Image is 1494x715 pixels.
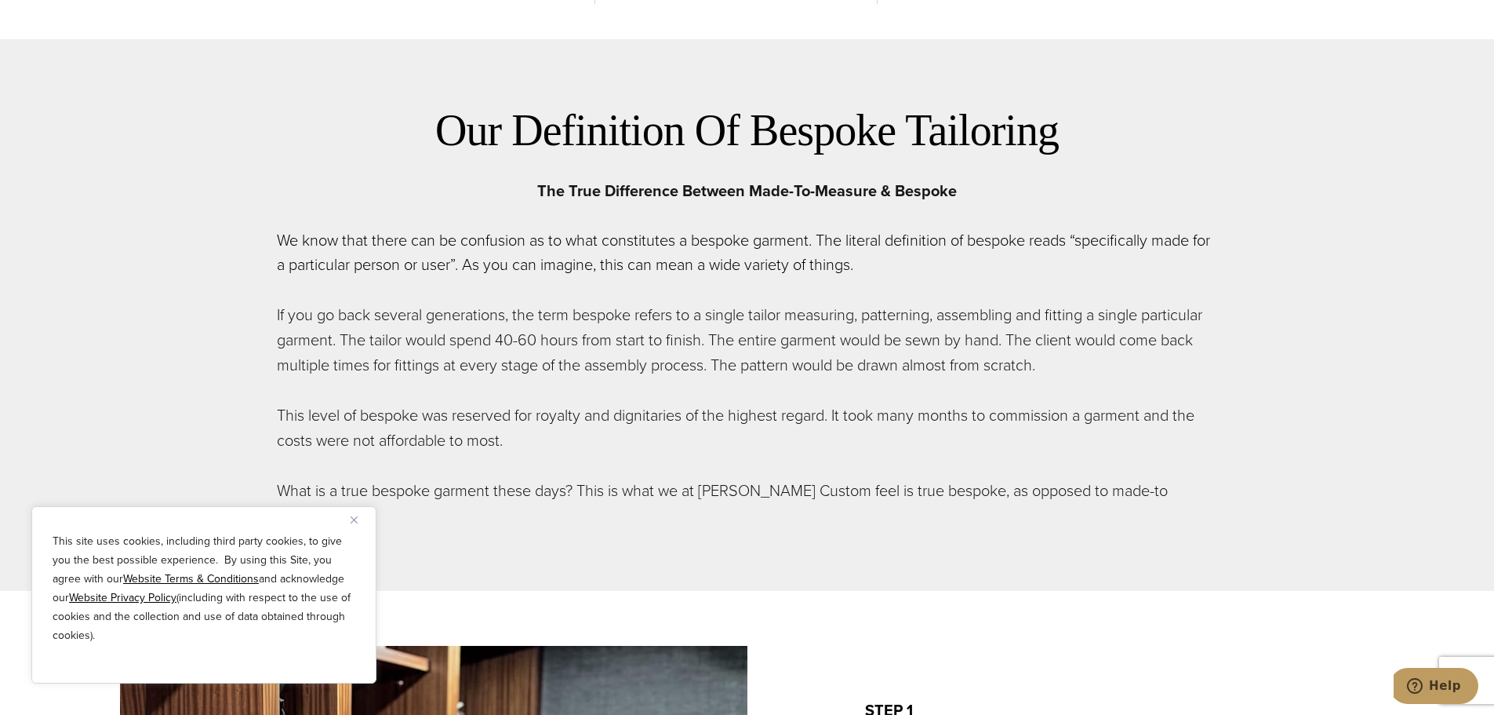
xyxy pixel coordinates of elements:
a: Website Terms & Conditions [123,571,259,587]
button: Close [351,510,369,529]
p: We know that there can be confusion as to what constitutes a bespoke garment. The literal definit... [277,228,1218,277]
iframe: Opens a widget where you can chat to one of our agents [1394,668,1478,707]
a: Website Privacy Policy [69,589,176,606]
p: This level of bespoke was reserved for royalty and dignitaries of the highest regard. It took man... [277,403,1218,453]
p: What is a true bespoke garment these days? This is what we at [PERSON_NAME] Custom feel is true b... [277,478,1218,528]
img: Close [351,516,358,523]
h2: Our Definition Of Bespoke Tailoring [277,102,1218,159]
p: This site uses cookies, including third party cookies, to give you the best possible experience. ... [53,532,355,645]
p: If you go back several generations, the term bespoke refers to a single tailor measuring, pattern... [277,302,1218,378]
strong: The True Difference Between Made-To-Measure & Bespoke [537,179,957,202]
